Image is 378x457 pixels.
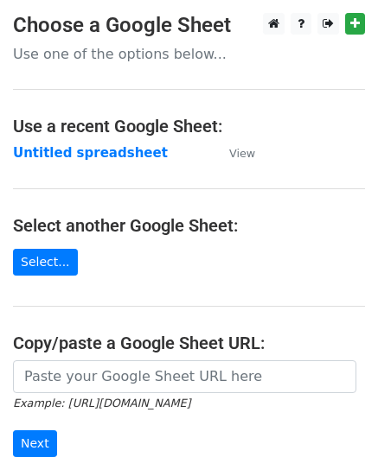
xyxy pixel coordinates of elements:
small: Example: [URL][DOMAIN_NAME] [13,397,190,409]
small: View [229,147,255,160]
h4: Copy/paste a Google Sheet URL: [13,333,365,353]
h4: Use a recent Google Sheet: [13,116,365,136]
a: Select... [13,249,78,276]
h4: Select another Google Sheet: [13,215,365,236]
a: View [212,145,255,161]
input: Paste your Google Sheet URL here [13,360,356,393]
h3: Choose a Google Sheet [13,13,365,38]
input: Next [13,430,57,457]
a: Untitled spreadsheet [13,145,168,161]
p: Use one of the options below... [13,45,365,63]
